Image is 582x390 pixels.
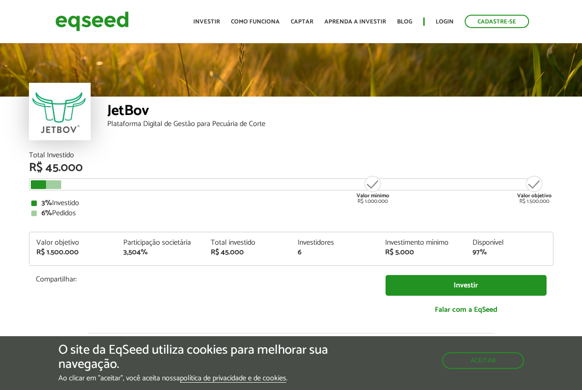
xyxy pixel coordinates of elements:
div: 6 [298,249,371,256]
div: R$ 1.500.000 [36,249,110,256]
div: Total investido [211,239,284,247]
div: R$ 45.000 [211,249,284,256]
strong: 6% [41,207,52,219]
div: Investimento mínimo [385,239,459,247]
a: Cadastre-se [465,15,529,28]
div: R$ 1.000.000 [356,175,390,204]
a: Captar [291,19,313,25]
div: Total Investido [29,152,553,159]
button: Aceitar [442,352,524,369]
div: Investido [31,200,551,207]
strong: Valor objetivo [517,191,552,200]
div: Participação societária [123,239,197,247]
a: Aprenda a investir [324,19,386,25]
div: R$ 1.500.000 [517,175,552,204]
div: R$ 5.000 [385,249,459,256]
a: Investir [386,275,547,296]
div: Investidores [298,239,371,247]
a: Falar com a EqSeed [386,300,547,319]
div: Valor objetivo [36,239,110,247]
div: Pedidos [31,210,551,217]
a: Como funciona [231,19,280,25]
p: Compartilhar: [36,275,372,284]
strong: Valor mínimo [357,191,389,200]
div: 97% [473,249,546,256]
div: R$ 45.000 [29,162,553,174]
div: JetBov [107,103,553,120]
img: EqSeed [55,9,129,34]
a: política de privacidade e de cookies [180,375,286,383]
p: Ao clicar em "aceitar", você aceita nossa . [58,374,338,383]
h5: O site da EqSeed utiliza cookies para melhorar sua navegação. [58,343,338,372]
div: Plataforma Digital de Gestão para Pecuária de Corte [107,120,553,128]
div: 3,504% [123,249,197,256]
a: Blog [397,19,412,25]
a: Login [436,19,454,25]
div: Disponível [473,239,546,247]
strong: 3% [41,197,52,209]
a: Investir [193,19,220,25]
